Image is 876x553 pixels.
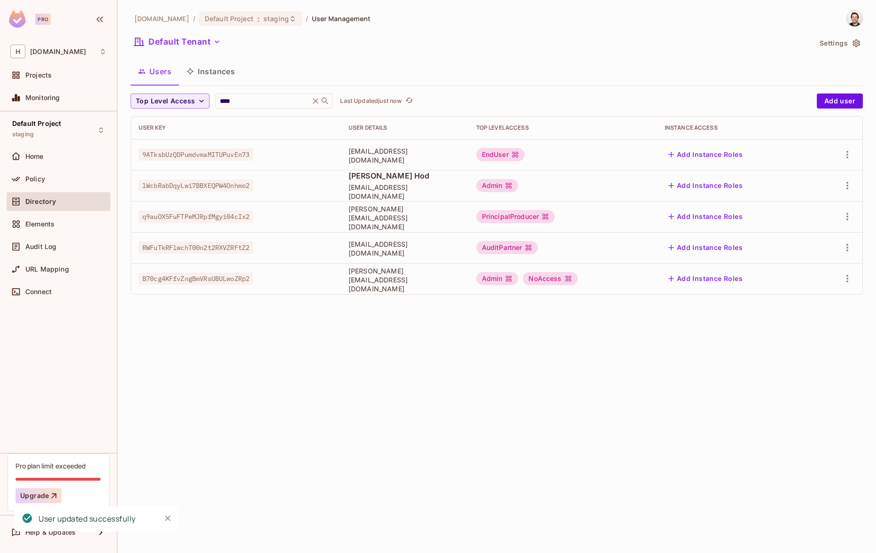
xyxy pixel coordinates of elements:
[349,240,461,257] span: [EMAIL_ADDRESS][DOMAIN_NAME]
[349,171,461,181] span: [PERSON_NAME] Hod
[193,14,195,23] li: /
[131,34,225,49] button: Default Tenant
[405,96,413,106] span: refresh
[25,288,52,296] span: Connect
[665,240,746,255] button: Add Instance Roles
[12,131,34,138] span: staging
[349,204,461,231] span: [PERSON_NAME][EMAIL_ADDRESS][DOMAIN_NAME]
[476,124,650,132] div: Top Level Access
[161,511,175,525] button: Close
[665,124,806,132] div: Instance Access
[205,14,254,23] span: Default Project
[25,198,56,205] span: Directory
[340,97,402,105] p: Last Updated just now
[476,241,538,254] div: AuditPartner
[134,14,189,23] span: the active workspace
[10,45,25,58] span: H
[665,209,746,224] button: Add Instance Roles
[816,36,863,51] button: Settings
[476,272,519,285] div: Admin
[25,175,45,183] span: Policy
[312,14,371,23] span: User Management
[665,271,746,286] button: Add Instance Roles
[139,148,253,161] span: 9ATksbUzQDPumdvmaMITUPuvEn73
[25,71,52,79] span: Projects
[476,210,555,223] div: PrincipalProducer
[139,124,333,132] div: User Key
[665,178,746,193] button: Add Instance Roles
[35,14,51,25] div: Pro
[179,60,242,83] button: Instances
[16,488,62,503] button: Upgrade
[16,461,85,470] div: Pro plan limit exceeded
[523,272,577,285] div: NoAccess
[136,95,195,107] span: Top Level Access
[476,179,519,192] div: Admin
[665,147,746,162] button: Add Instance Roles
[12,120,61,127] span: Default Project
[139,241,253,254] span: RWFuTkRFlwchT00n2t2RXVZRFtZ2
[25,94,60,101] span: Monitoring
[25,153,44,160] span: Home
[25,243,56,250] span: Audit Log
[817,93,863,109] button: Add user
[139,179,253,192] span: lWcbRabDqyLwi7BBXEQPW4Onhmo2
[402,95,415,107] span: Click to refresh data
[131,60,179,83] button: Users
[847,11,862,26] img: Daniel Wilborn
[403,95,415,107] button: refresh
[139,210,253,223] span: q9auOX5FuFTPeMJRpfMgyi04cIx2
[25,220,54,228] span: Elements
[39,513,136,525] div: User updated successfully
[306,14,308,23] li: /
[476,148,525,161] div: EndUser
[25,265,69,273] span: URL Mapping
[264,14,289,23] span: staging
[257,15,260,23] span: :
[349,266,461,293] span: [PERSON_NAME][EMAIL_ADDRESS][DOMAIN_NAME]
[349,147,461,164] span: [EMAIL_ADDRESS][DOMAIN_NAME]
[9,10,26,28] img: SReyMgAAAABJRU5ErkJggg==
[349,124,461,132] div: User Details
[139,273,253,285] span: B70cg4KFfvZngBmVRsUBULwoZRp2
[131,93,209,109] button: Top Level Access
[30,48,86,55] span: Workspace: honeycombinsurance.com
[349,183,461,201] span: [EMAIL_ADDRESS][DOMAIN_NAME]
